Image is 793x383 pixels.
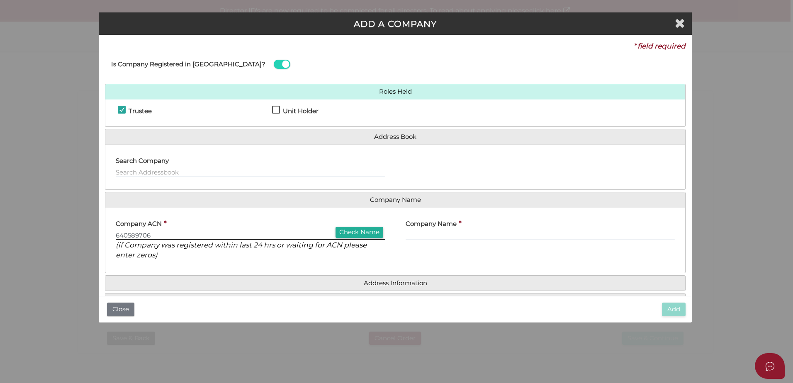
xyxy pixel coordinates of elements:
[112,196,679,204] a: Company Name
[755,353,785,379] button: Open asap
[107,303,134,316] button: Close
[116,158,169,165] h4: Search Company
[116,240,367,259] i: (if Company was registered within last 24 hrs or waiting for ACN please enter zeros)
[116,168,385,177] input: Search Addressbook
[112,280,679,287] a: Address Information
[336,227,383,238] button: Check Name
[662,303,686,316] button: Add
[116,221,162,228] h4: Company ACN
[112,133,679,141] a: Address Book
[406,221,457,228] h4: Company Name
